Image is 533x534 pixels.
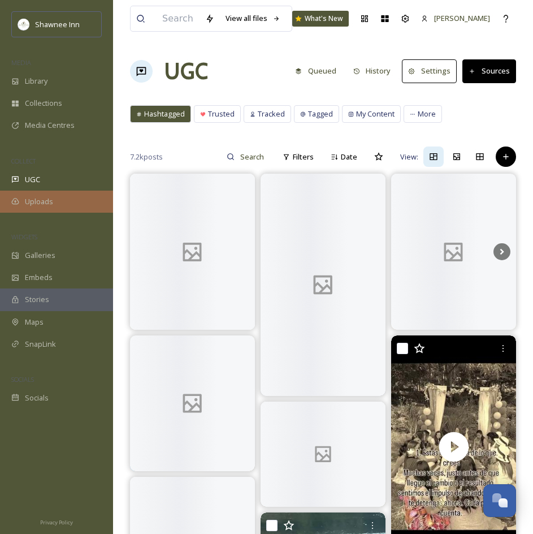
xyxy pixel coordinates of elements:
[25,98,62,109] span: Collections
[144,109,185,119] span: Hashtagged
[400,152,418,162] span: View:
[25,76,47,87] span: Library
[402,59,462,83] a: Settings
[402,59,457,83] button: Settings
[356,109,395,119] span: My Content
[157,6,200,31] input: Search your library
[25,196,53,207] span: Uploads
[25,317,44,328] span: Maps
[130,152,163,162] span: 7.2k posts
[348,60,397,82] button: History
[11,375,34,384] span: SOCIALS
[208,109,235,119] span: Trusted
[164,54,208,88] a: UGC
[220,7,286,29] a: View all files
[40,515,73,528] a: Privacy Policy
[11,232,37,241] span: WIDGETS
[25,393,49,403] span: Socials
[258,109,285,119] span: Tracked
[289,60,348,82] a: Queued
[348,60,402,82] a: History
[415,7,496,29] a: [PERSON_NAME]
[25,339,56,350] span: SnapLink
[25,272,53,283] span: Embeds
[289,60,342,82] button: Queued
[418,109,436,119] span: More
[35,19,80,29] span: Shawnee Inn
[483,484,516,517] button: Open Chat
[293,152,314,162] span: Filters
[18,19,29,30] img: shawnee-300x300.jpg
[11,157,36,165] span: COLLECT
[25,120,75,131] span: Media Centres
[462,59,516,83] button: Sources
[25,294,49,305] span: Stories
[235,145,271,168] input: Search
[11,58,31,67] span: MEDIA
[341,152,357,162] span: Date
[25,174,40,185] span: UGC
[25,250,55,261] span: Galleries
[40,519,73,526] span: Privacy Policy
[434,13,490,23] span: [PERSON_NAME]
[308,109,333,119] span: Tagged
[292,11,349,27] a: What's New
